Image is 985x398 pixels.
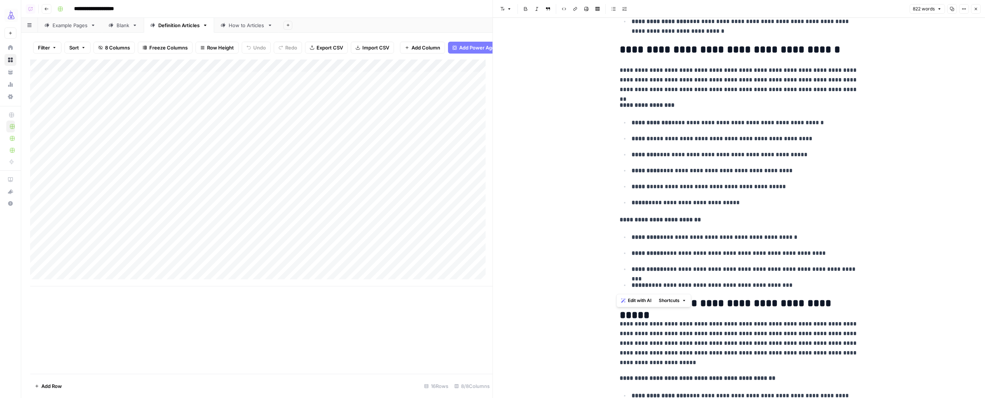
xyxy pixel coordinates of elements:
[5,186,16,197] div: What's new?
[207,44,234,51] span: Row Height
[400,42,445,54] button: Add Column
[285,44,297,51] span: Redo
[448,42,504,54] button: Add Power Agent
[229,22,264,29] div: How to Articles
[412,44,440,51] span: Add Column
[421,380,451,392] div: 16 Rows
[196,42,239,54] button: Row Height
[4,66,16,78] a: Your Data
[53,22,88,29] div: Example Pages
[451,380,493,392] div: 8/8 Columns
[618,296,654,305] button: Edit with AI
[459,44,500,51] span: Add Power Agent
[4,91,16,103] a: Settings
[913,6,935,12] span: 822 words
[33,42,61,54] button: Filter
[4,186,16,198] button: What's new?
[4,78,16,90] a: Usage
[253,44,266,51] span: Undo
[30,380,66,392] button: Add Row
[138,42,193,54] button: Freeze Columns
[64,42,90,54] button: Sort
[4,42,16,54] a: Home
[4,6,16,25] button: Workspace: AirOps Growth
[656,296,689,305] button: Shortcuts
[38,44,50,51] span: Filter
[105,44,130,51] span: 8 Columns
[242,42,271,54] button: Undo
[93,42,135,54] button: 8 Columns
[149,44,188,51] span: Freeze Columns
[628,297,651,304] span: Edit with AI
[4,54,16,66] a: Browse
[214,18,279,33] a: How to Articles
[305,42,348,54] button: Export CSV
[38,18,102,33] a: Example Pages
[69,44,79,51] span: Sort
[144,18,214,33] a: Definition Articles
[909,4,945,14] button: 822 words
[659,297,680,304] span: Shortcuts
[41,382,62,390] span: Add Row
[4,9,18,22] img: AirOps Growth Logo
[4,174,16,186] a: AirOps Academy
[317,44,343,51] span: Export CSV
[102,18,144,33] a: Blank
[362,44,389,51] span: Import CSV
[351,42,394,54] button: Import CSV
[4,198,16,209] button: Help + Support
[117,22,129,29] div: Blank
[274,42,302,54] button: Redo
[158,22,200,29] div: Definition Articles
